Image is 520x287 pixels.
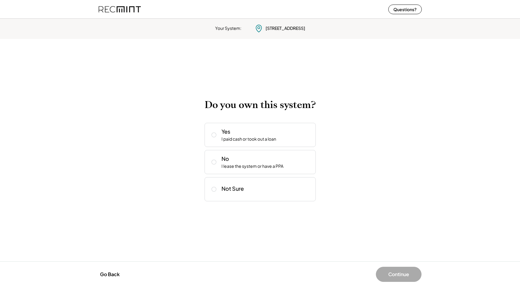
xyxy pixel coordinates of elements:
div: No [221,155,229,162]
div: [STREET_ADDRESS] [266,25,305,31]
div: Your System: [215,25,241,31]
button: Continue [376,267,421,282]
button: Go Back [98,268,121,281]
h2: Do you own this system? [205,99,316,111]
div: I paid cash or took out a loan [221,136,276,142]
div: I lease the system or have a PPA [221,163,283,169]
div: Yes [221,128,230,135]
img: recmint-logotype%403x%20%281%29.jpeg [99,1,141,17]
div: Not Sure [221,185,244,192]
button: Questions? [388,5,422,14]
